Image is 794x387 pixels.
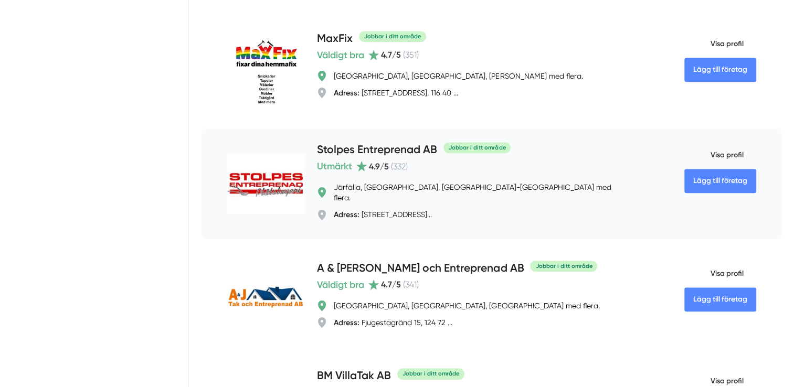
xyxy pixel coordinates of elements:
span: Visa profil [684,142,744,169]
span: Väldigt bra [317,48,364,62]
h4: MaxFix [317,30,353,48]
span: 4.9 /5 [369,162,389,171]
span: ( 351 ) [403,50,419,60]
div: [STREET_ADDRESS]... [334,209,432,220]
img: A & J Tak och Entreprenad AB [227,267,304,327]
span: 4.7 /5 [381,50,401,60]
: Lägg till företag [684,169,756,193]
img: Stolpes Entreprenad AB [227,154,304,214]
h4: A & [PERSON_NAME] och Entreprenad AB [317,260,524,277]
h4: Stolpes Entreprenad AB [317,142,437,159]
div: Järfälla, [GEOGRAPHIC_DATA], [GEOGRAPHIC_DATA]-[GEOGRAPHIC_DATA] med flera. [334,182,620,203]
img: MaxFix [227,30,304,108]
div: [GEOGRAPHIC_DATA], [GEOGRAPHIC_DATA], [PERSON_NAME] med flera. [334,71,583,81]
div: Jobbar i ditt område [397,368,464,379]
div: Fjugestagränd 15, 124 72 ... [334,317,452,328]
div: [GEOGRAPHIC_DATA], [GEOGRAPHIC_DATA], [GEOGRAPHIC_DATA] med flera. [334,300,599,311]
div: Jobbar i ditt område [530,261,597,272]
span: ( 332 ) [391,162,408,171]
span: Väldigt bra [317,277,364,292]
strong: Adress: [334,318,359,327]
strong: Adress: [334,210,359,219]
strong: Adress: [334,88,359,98]
span: Visa profil [684,260,744,287]
span: 4.7 /5 [381,279,401,289]
: Lägg till företag [684,287,756,311]
div: [STREET_ADDRESS], 116 40 ... [334,88,458,98]
: Lägg till företag [684,58,756,82]
span: Utmärkt [317,159,352,174]
div: Jobbar i ditt område [443,142,511,153]
span: Visa profil [684,30,744,58]
div: Jobbar i ditt område [359,31,426,42]
span: ( 341 ) [403,279,419,289]
h4: BM VillaTak AB [317,368,391,385]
